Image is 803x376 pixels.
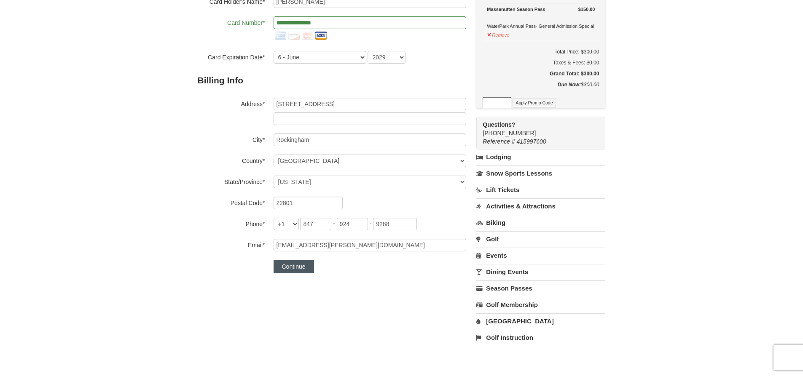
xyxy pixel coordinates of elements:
img: visa.png [314,29,328,43]
img: mastercard.png [301,29,314,43]
strong: Due Now: [558,82,581,88]
span: Reference # [483,138,515,145]
a: Season Passes [476,280,605,296]
strong: Questions? [483,121,515,128]
div: $300.00 [483,80,599,97]
img: amex.png [274,29,287,43]
label: Email* [198,239,265,249]
a: Biking [476,215,605,230]
input: Billing Info [274,98,466,110]
button: Continue [274,260,314,273]
label: State/Province* [198,176,265,186]
label: Postal Code* [198,197,265,207]
a: [GEOGRAPHIC_DATA] [476,313,605,329]
img: discover.png [287,29,301,43]
span: - [370,220,372,227]
a: Activities & Attractions [476,198,605,214]
button: Apply Promo Code [513,98,556,107]
input: xxx [337,218,368,230]
label: Address* [198,98,265,108]
a: Lift Tickets [476,182,605,197]
input: City [274,133,466,146]
span: 415997600 [517,138,546,145]
a: Golf Membership [476,297,605,312]
input: xxx [300,218,331,230]
h2: Billing Info [198,72,466,89]
label: Country* [198,155,265,165]
label: City* [198,133,265,144]
label: Phone* [198,218,265,228]
h5: Grand Total: $300.00 [483,69,599,78]
span: [PHONE_NUMBER] [483,120,590,136]
input: Postal Code [274,197,343,209]
input: Email [274,239,466,251]
strong: $150.00 [578,5,595,13]
a: Lodging [476,149,605,165]
input: xxxx [373,218,417,230]
label: Card Number* [198,16,265,27]
div: WaterPark Annual Pass- General Admission Special [487,5,595,30]
span: - [333,220,335,227]
a: Events [476,248,605,263]
label: Card Expiration Date* [198,51,265,61]
h6: Total Price: $300.00 [483,48,599,56]
a: Snow Sports Lessons [476,165,605,181]
a: Golf [476,231,605,247]
a: Dining Events [476,264,605,280]
a: Golf Instruction [476,330,605,345]
div: Massanutten Season Pass [487,5,595,13]
button: Remove [487,29,510,39]
div: Taxes & Fees: $0.00 [483,59,599,67]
